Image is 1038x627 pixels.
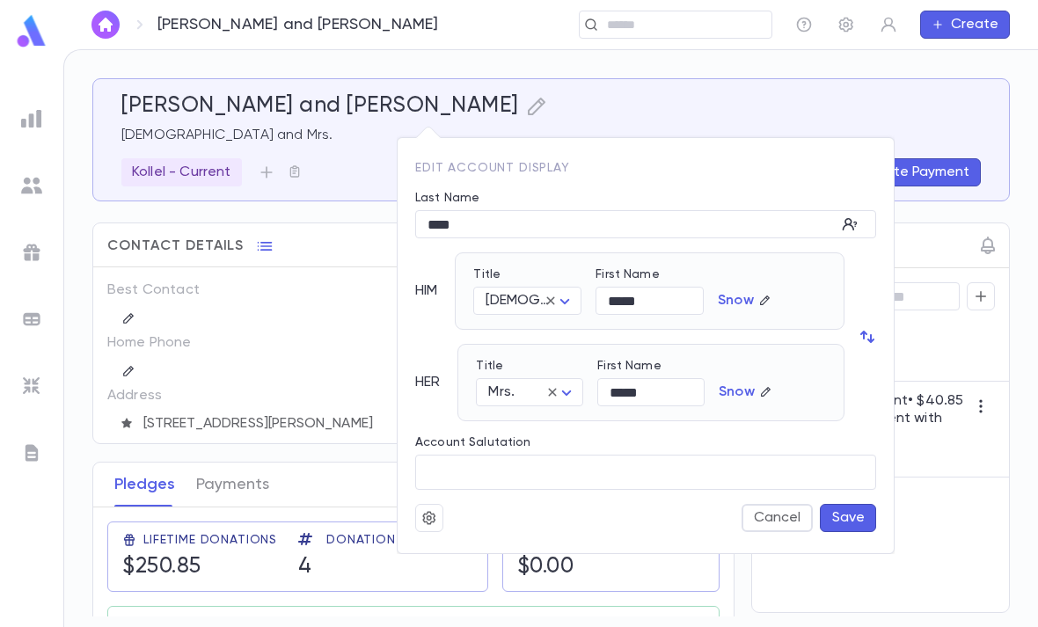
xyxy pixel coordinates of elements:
label: First Name [596,267,659,281]
label: First Name [597,359,661,373]
p: HER [415,374,440,391]
p: HIM [415,282,437,300]
span: [DEMOGRAPHIC_DATA] [486,294,636,308]
label: Last Name [415,191,479,205]
label: Title [473,267,501,281]
div: Mrs. [476,379,583,406]
button: Save [820,504,876,532]
button: Cancel [742,504,813,532]
label: Title [476,359,503,373]
span: Mrs. [488,385,515,399]
label: Account Salutation [415,435,531,449]
p: Snow [718,292,754,310]
div: [DEMOGRAPHIC_DATA] [473,288,581,315]
span: Edit Account Display [415,162,570,174]
p: Snow [719,383,755,401]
